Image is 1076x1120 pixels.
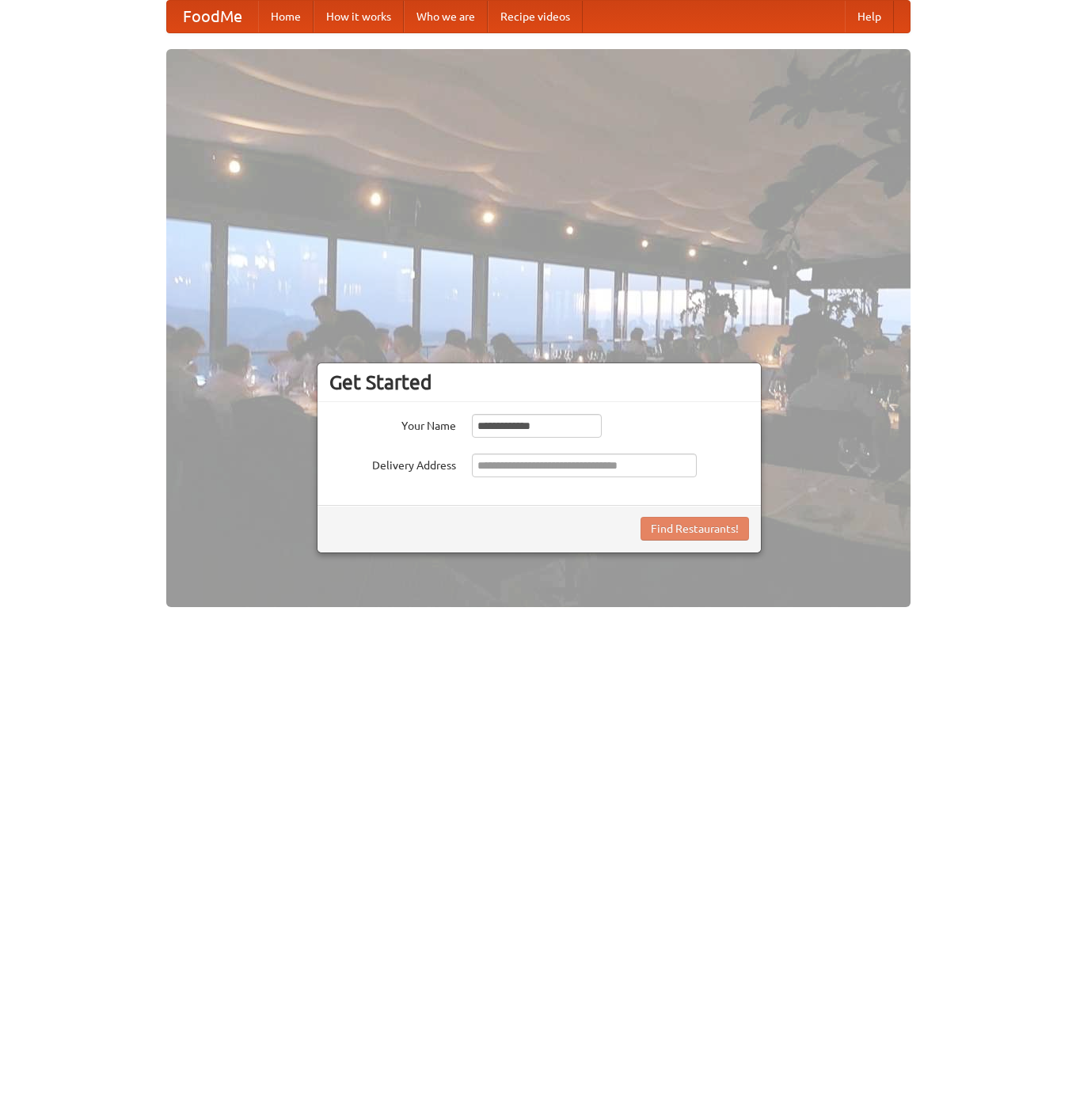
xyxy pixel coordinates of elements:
[329,454,456,473] label: Delivery Address
[167,1,258,32] a: FoodMe
[845,1,894,32] a: Help
[488,1,583,32] a: Recipe videos
[329,370,749,394] h3: Get Started
[314,1,404,32] a: How it works
[329,414,456,434] label: Your Name
[404,1,488,32] a: Who we are
[258,1,314,32] a: Home
[641,517,749,541] button: Find Restaurants!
